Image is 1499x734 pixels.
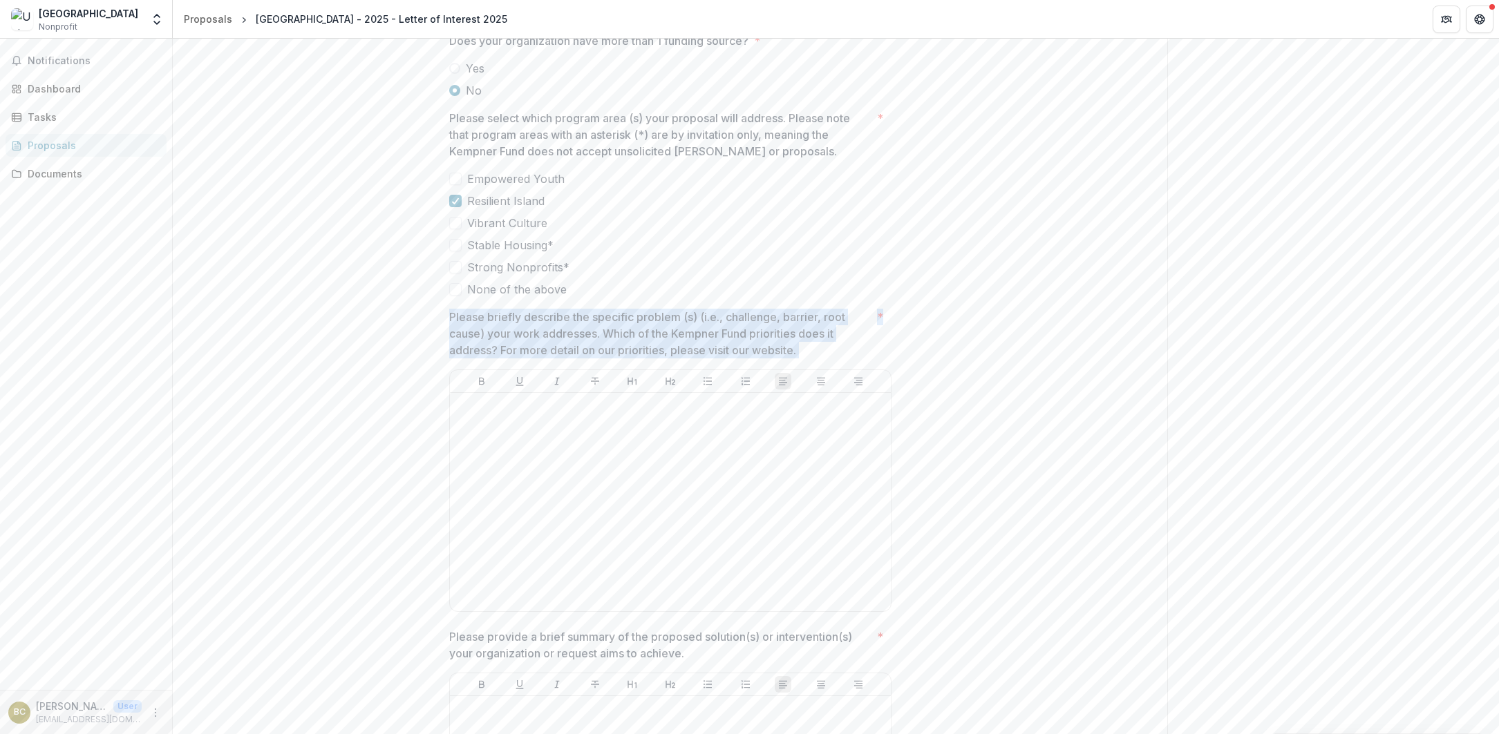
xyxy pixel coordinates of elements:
[184,12,232,26] div: Proposals
[813,676,829,693] button: Align Center
[467,281,567,298] span: None of the above
[28,110,155,124] div: Tasks
[1433,6,1460,33] button: Partners
[624,373,641,389] button: Heading 1
[737,373,754,389] button: Ordered List
[28,138,155,153] div: Proposals
[850,373,867,389] button: Align Right
[587,373,603,389] button: Strike
[449,309,871,358] p: Please briefly describe the specific problem (s) (i.e., challenge, barrier, root cause) your work...
[178,9,238,29] a: Proposals
[28,55,161,67] span: Notifications
[449,628,871,661] p: Please provide a brief summary of the proposed solution(s) or intervention(s) your organization o...
[178,9,513,29] nav: breadcrumb
[850,676,867,693] button: Align Right
[699,373,716,389] button: Bullet List
[6,77,167,100] a: Dashboard
[147,704,164,721] button: More
[449,110,871,160] p: Please select which program area (s) your proposal will address. Please note that program areas w...
[662,373,679,389] button: Heading 2
[511,676,528,693] button: Underline
[473,676,490,693] button: Bold
[466,60,484,77] span: Yes
[36,713,142,726] p: [EMAIL_ADDRESS][DOMAIN_NAME]
[466,82,482,99] span: No
[113,700,142,713] p: User
[6,106,167,128] a: Tasks
[467,259,569,276] span: Strong Nonprofits*
[28,166,155,181] div: Documents
[28,81,155,96] div: Dashboard
[624,676,641,693] button: Heading 1
[256,12,507,26] div: [GEOGRAPHIC_DATA] - 2025 - Letter of Interest 2025
[473,373,490,389] button: Bold
[775,676,791,693] button: Align Left
[11,8,33,30] img: University of Houston
[467,215,547,231] span: Vibrant Culture
[813,373,829,389] button: Align Center
[467,171,565,187] span: Empowered Youth
[39,21,77,33] span: Nonprofit
[449,32,748,49] p: Does your organization have more than 1 funding source?
[467,193,545,209] span: Resilient Island
[737,676,754,693] button: Ordered List
[1466,6,1493,33] button: Get Help
[39,6,138,21] div: [GEOGRAPHIC_DATA]
[549,676,565,693] button: Italicize
[14,708,26,717] div: Brandee Carlson
[6,134,167,157] a: Proposals
[662,676,679,693] button: Heading 2
[511,373,528,389] button: Underline
[587,676,603,693] button: Strike
[549,373,565,389] button: Italicize
[699,676,716,693] button: Bullet List
[36,699,108,713] p: [PERSON_NAME]
[6,50,167,72] button: Notifications
[775,373,791,389] button: Align Left
[147,6,167,33] button: Open entity switcher
[6,162,167,185] a: Documents
[467,237,554,253] span: Stable Housing*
